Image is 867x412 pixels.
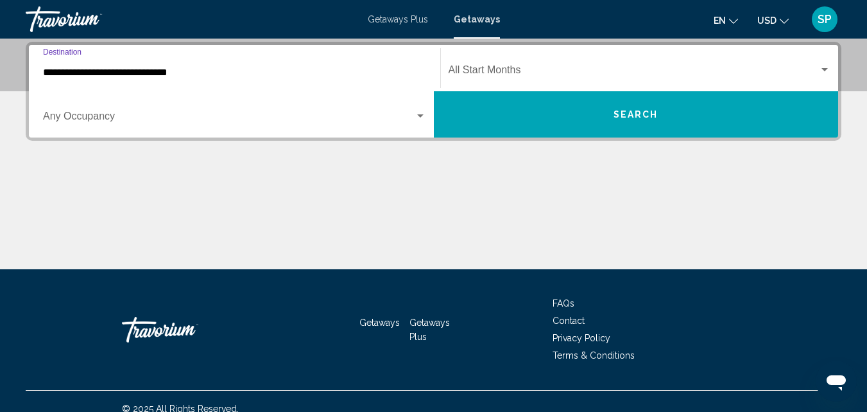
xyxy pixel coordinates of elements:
span: en [714,15,726,26]
a: Getaways [359,318,400,328]
span: SP [818,13,832,26]
a: Terms & Conditions [553,350,635,361]
a: Getaways [454,14,500,24]
span: USD [757,15,777,26]
a: Travorium [26,6,355,32]
a: Getaways Plus [368,14,428,24]
div: Search widget [29,45,838,138]
button: Change language [714,11,738,30]
button: Change currency [757,11,789,30]
button: User Menu [808,6,841,33]
a: Privacy Policy [553,333,610,343]
span: Search [614,110,658,120]
a: Getaways Plus [409,318,450,342]
a: Contact [553,316,585,326]
a: Travorium [122,310,250,349]
a: FAQs [553,298,574,309]
button: Search [434,91,839,138]
iframe: Button to launch messaging window [816,361,857,402]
